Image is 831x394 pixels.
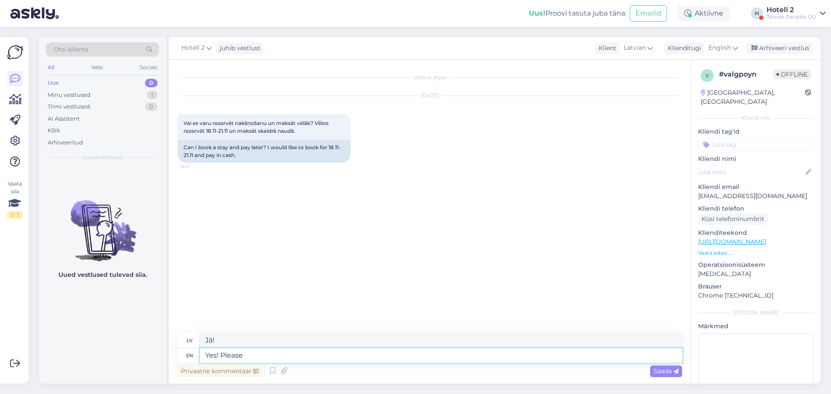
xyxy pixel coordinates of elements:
div: lv [187,333,193,348]
div: [DATE] [177,92,682,99]
button: Emailid [630,5,667,22]
p: Klienditeekond [698,228,814,237]
textarea: Jā! [200,333,682,348]
div: AI Assistent [48,115,80,123]
input: Lisa nimi [699,167,804,177]
div: All [46,62,56,73]
p: Brauser [698,282,814,291]
div: Kõik [48,126,60,135]
p: [EMAIL_ADDRESS][DOMAIN_NAME] [698,192,814,201]
img: Askly Logo [7,44,23,61]
div: 0 [145,79,158,87]
div: Privaatne kommentaar [177,365,262,377]
p: Kliendi email [698,183,814,192]
b: Uus! [529,9,545,17]
a: [URL][DOMAIN_NAME] [698,238,766,246]
span: Latvian [624,43,646,53]
p: Vaata edasi ... [698,249,814,257]
p: Kliendi nimi [698,154,814,163]
span: Hotell 2 [181,43,205,53]
div: Tiimi vestlused [48,103,90,111]
div: Vestlus algas [177,74,682,81]
div: 0 / 3 [7,211,23,219]
div: H [751,7,763,19]
span: English [709,43,731,53]
p: [MEDICAL_DATA] [698,269,814,279]
div: Socials [138,62,159,73]
div: Aktiivne [677,6,730,21]
span: v [705,72,709,79]
span: Vai es varu rezervēt nakšņošanu un maksāt vēlāk? Vēlos rezervēt 18.11-21.11 un maksāt skaidrā naudā. [184,120,330,134]
div: Can I book a stay and pay later? I would like to book for 18.11-21.11 and pay in cash. [177,140,351,163]
div: en [186,348,193,363]
div: Uus [48,79,59,87]
p: Kliendi tag'id [698,127,814,136]
span: Saada [654,367,679,375]
div: 0 [145,103,158,111]
p: Uued vestlused tulevad siia. [58,270,147,279]
div: Arhiveeritud [48,138,83,147]
div: Kliendi info [698,114,814,122]
div: Hotell 2 [767,6,816,13]
div: Klienditugi [664,44,701,53]
div: Minu vestlused [48,91,90,99]
div: Web [90,62,105,73]
span: Otsi kliente [54,45,88,54]
input: Lisa tag [698,138,814,151]
img: No chats [39,185,166,263]
div: Küsi telefoninumbrit [698,213,768,225]
div: Klient [595,44,616,53]
p: Operatsioonisüsteem [698,260,814,269]
div: [GEOGRAPHIC_DATA], [GEOGRAPHIC_DATA] [701,88,805,106]
div: # valgpoyn [719,69,773,80]
div: [PERSON_NAME] [698,309,814,317]
div: juhib vestlust [216,44,261,53]
div: Tervise Paradiis OÜ [767,13,816,20]
span: Uued vestlused [83,154,123,161]
div: Proovi tasuta juba täna: [529,8,626,19]
span: 14:41 [180,163,213,170]
p: Kliendi telefon [698,204,814,213]
div: Arhiveeri vestlus [746,42,813,54]
div: Vaata siia [7,180,23,219]
textarea: Yes! Please [200,348,682,363]
a: Hotell 2Tervise Paradiis OÜ [767,6,826,20]
span: Offline [773,70,811,79]
div: 1 [147,91,158,99]
p: Chrome [TECHNICAL_ID] [698,291,814,300]
p: Märkmed [698,322,814,331]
